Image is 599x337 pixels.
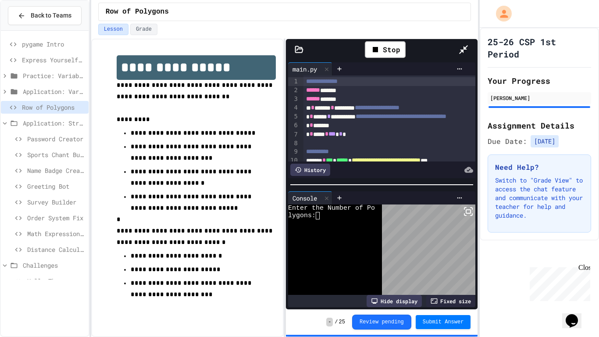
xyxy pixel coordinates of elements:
span: Application: Variables/Print [23,87,85,96]
div: 3 [288,95,299,104]
span: Row of Polygons [22,103,85,112]
span: Greeting Bot [27,182,85,191]
div: 9 [288,147,299,156]
iframe: chat widget [526,264,590,301]
div: Stop [365,41,406,58]
span: Challenges [23,261,85,270]
div: History [290,164,330,176]
div: Hide display [367,295,422,307]
h3: Need Help? [495,162,584,172]
span: 25 [339,319,345,326]
span: Survey Builder [27,197,85,207]
span: Name Badge Creator [27,166,85,175]
h2: Your Progress [488,75,591,87]
button: Lesson [98,24,128,35]
div: 2 [288,86,299,95]
div: main.py [288,62,332,75]
div: main.py [288,65,321,74]
span: Password Creator [27,134,85,143]
div: 10 [288,156,299,165]
div: [PERSON_NAME] [490,94,588,102]
span: Order System Fix [27,213,85,222]
span: Sports Chant Builder [27,150,85,159]
span: Enter the Number of Po [288,204,375,212]
button: Back to Teams [8,6,82,25]
div: 1 [288,77,299,86]
span: pygame Intro [22,39,85,49]
div: 7 [288,130,299,139]
span: Hello There [27,276,85,286]
span: Back to Teams [31,11,71,20]
h2: Assignment Details [488,119,591,132]
div: My Account [487,4,514,24]
span: - [326,318,333,326]
span: Distance Calculator [27,245,85,254]
span: lygons: [288,212,316,219]
span: Math Expression Debugger [27,229,85,238]
div: 6 [288,121,299,130]
h1: 25-26 CSP 1st Period [488,36,591,60]
button: Submit Answer [416,315,471,329]
div: Console [288,191,332,204]
div: 4 [288,104,299,112]
div: 8 [288,139,299,148]
div: Fixed size [426,295,475,307]
div: 5 [288,112,299,121]
span: Row of Polygons [106,7,169,17]
span: Express Yourself in Python! [22,55,85,65]
span: / [335,319,338,326]
div: Chat with us now!Close [4,4,61,56]
span: Practice: Variables/Print [23,71,85,80]
span: Application: Strings, Inputs, Math [23,118,85,128]
span: Submit Answer [423,319,464,326]
span: [DATE] [531,135,559,147]
span: Due Date: [488,136,527,147]
p: Switch to "Grade View" to access the chat feature and communicate with your teacher for help and ... [495,176,584,220]
div: Console [288,194,321,203]
iframe: chat widget [562,302,590,328]
button: Grade [130,24,157,35]
button: Review pending [352,315,411,330]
